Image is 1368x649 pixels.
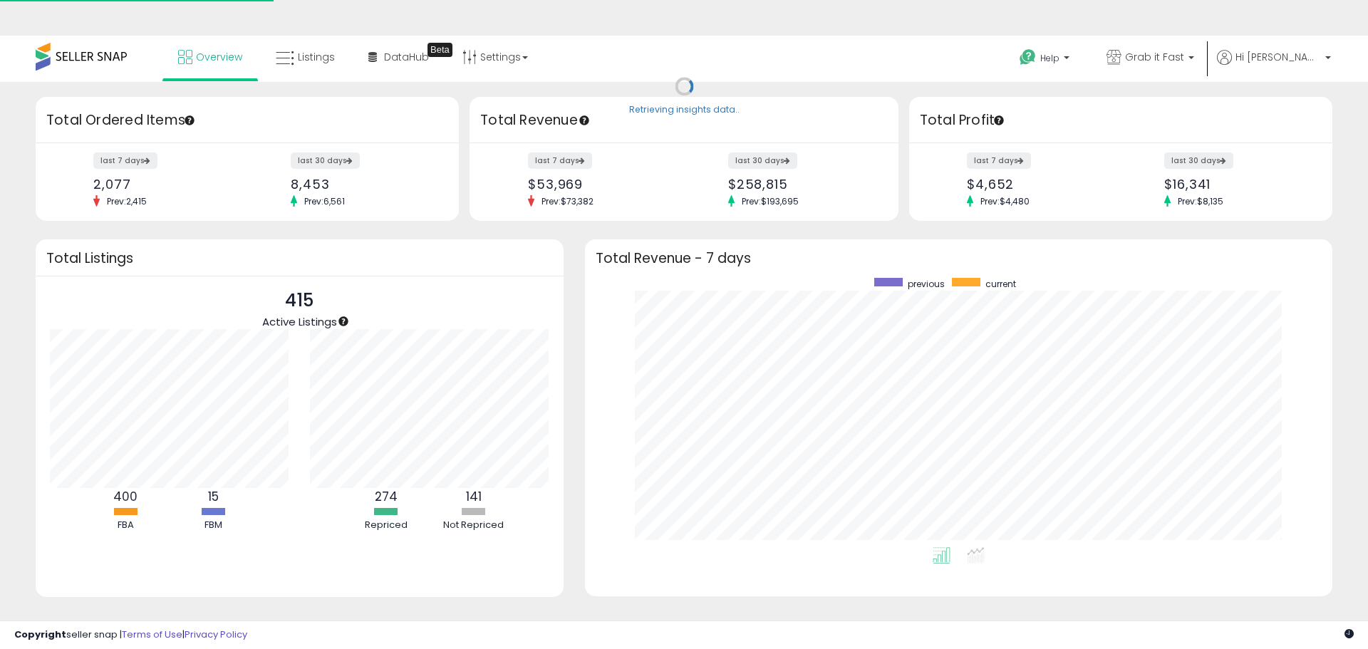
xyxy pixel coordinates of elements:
b: 400 [113,488,138,505]
div: Tooltip anchor [427,43,452,57]
span: Hi [PERSON_NAME] [1235,50,1321,64]
span: previous [908,278,945,290]
span: current [985,278,1016,290]
a: Grab it Fast [1096,36,1205,82]
i: Get Help [1019,48,1037,66]
span: Grab it Fast [1125,50,1184,64]
a: Help [1008,38,1084,82]
span: DataHub [384,50,429,64]
div: Retrieving insights data.. [629,104,740,117]
strong: Copyright [14,628,66,641]
a: Privacy Policy [185,628,247,641]
a: DataHub [358,36,440,78]
h3: Total Profit [920,110,1322,130]
label: last 7 days [967,152,1031,169]
b: 141 [466,488,482,505]
div: FBA [83,519,168,532]
div: Repriced [343,519,429,532]
span: Listings [298,50,335,64]
div: Tooltip anchor [993,114,1005,127]
label: last 30 days [1164,152,1233,169]
h3: Total Listings [46,253,553,264]
b: 274 [375,488,398,505]
span: Prev: 6,561 [297,195,352,207]
h3: Total Revenue [480,110,888,130]
div: $4,652 [967,177,1110,192]
h3: Total Revenue - 7 days [596,253,1322,264]
span: Active Listings [262,314,337,329]
span: Prev: $8,135 [1171,195,1230,207]
h3: Total Ordered Items [46,110,448,130]
span: Prev: $73,382 [534,195,601,207]
div: Tooltip anchor [337,315,350,328]
span: Help [1040,52,1059,64]
div: Tooltip anchor [183,114,196,127]
div: 2,077 [93,177,237,192]
a: Overview [167,36,253,78]
a: Listings [265,36,346,78]
div: 8,453 [291,177,434,192]
div: seller snap | | [14,628,247,642]
div: Not Repriced [431,519,517,532]
span: Prev: $193,695 [735,195,806,207]
div: $16,341 [1164,177,1307,192]
div: Tooltip anchor [578,114,591,127]
div: FBM [170,519,256,532]
label: last 7 days [93,152,157,169]
label: last 30 days [291,152,360,169]
label: last 7 days [528,152,592,169]
span: Prev: 2,415 [100,195,154,207]
p: 415 [262,287,337,314]
span: Prev: $4,480 [973,195,1037,207]
a: Terms of Use [122,628,182,641]
div: $258,815 [728,177,874,192]
a: Hi [PERSON_NAME] [1217,50,1331,82]
div: $53,969 [528,177,673,192]
label: last 30 days [728,152,797,169]
b: 15 [208,488,219,505]
a: Settings [452,36,539,78]
span: Overview [196,50,242,64]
